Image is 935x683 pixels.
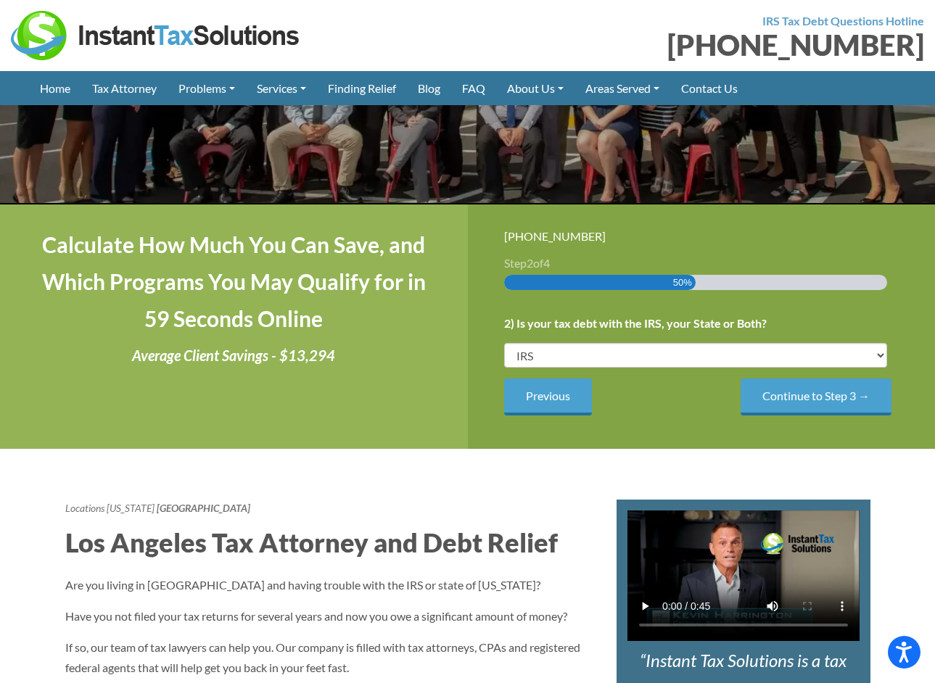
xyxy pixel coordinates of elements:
[504,316,767,331] label: 2) Is your tax debt with the IRS, your State or Both?
[543,256,550,270] span: 4
[81,71,168,105] a: Tax Attorney
[107,502,155,514] a: [US_STATE]
[673,275,692,290] span: 50%
[36,226,432,337] h4: Calculate How Much You Can Save, and Which Programs You May Qualify for in 59 Seconds Online
[132,347,335,364] i: Average Client Savings - $13,294
[11,27,301,41] a: Instant Tax Solutions Logo
[65,524,595,560] h2: Los Angeles Tax Attorney and Debt Relief
[451,71,496,105] a: FAQ
[246,71,317,105] a: Services
[504,257,899,269] h3: Step of
[407,71,451,105] a: Blog
[527,256,533,270] span: 2
[741,378,891,415] input: Continue to Step 3 →
[317,71,407,105] a: Finding Relief
[670,71,749,105] a: Contact Us
[479,30,925,59] div: [PHONE_NUMBER]
[574,71,670,105] a: Areas Served
[65,637,595,676] p: If so, our team of tax lawyers can help you. Our company is filled with tax attorneys, CPAs and r...
[157,502,250,514] strong: [GEOGRAPHIC_DATA]
[11,11,301,60] img: Instant Tax Solutions Logo
[65,502,104,514] a: Locations
[29,71,81,105] a: Home
[762,14,924,28] strong: IRS Tax Debt Questions Hotline
[504,226,899,246] div: [PHONE_NUMBER]
[168,71,246,105] a: Problems
[504,378,592,415] input: Previous
[496,71,574,105] a: About Us
[65,575,595,595] p: Are you living in [GEOGRAPHIC_DATA] and having trouble with the IRS or state of [US_STATE]?
[65,606,595,626] p: Have you not filed your tax returns for several years and now you owe a significant amount of money?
